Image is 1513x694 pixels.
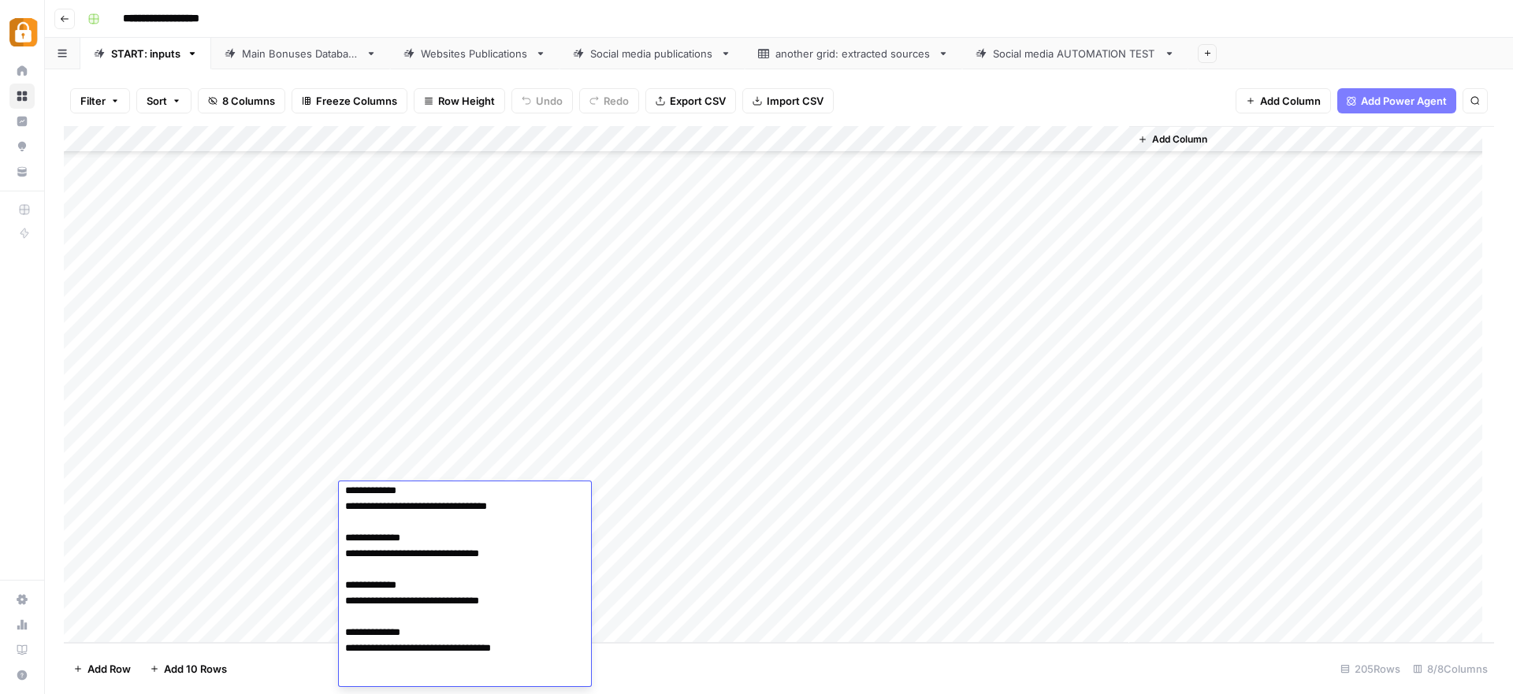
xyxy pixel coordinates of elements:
[164,661,227,677] span: Add 10 Rows
[9,58,35,84] a: Home
[1407,656,1494,681] div: 8/8 Columns
[87,661,131,677] span: Add Row
[1361,93,1447,109] span: Add Power Agent
[9,18,38,46] img: Adzz Logo
[136,88,191,113] button: Sort
[316,93,397,109] span: Freeze Columns
[1334,656,1407,681] div: 205 Rows
[9,159,35,184] a: Your Data
[80,38,211,69] a: START: inputs
[745,38,962,69] a: another grid: extracted sources
[70,88,130,113] button: Filter
[111,46,180,61] div: START: inputs
[1337,88,1456,113] button: Add Power Agent
[140,656,236,681] button: Add 10 Rows
[9,13,35,52] button: Workspace: Adzz
[1152,132,1207,147] span: Add Column
[742,88,834,113] button: Import CSV
[559,38,745,69] a: Social media publications
[9,134,35,159] a: Opportunities
[9,662,35,688] button: Help + Support
[9,612,35,637] a: Usage
[414,88,505,113] button: Row Height
[9,587,35,612] a: Settings
[222,93,275,109] span: 8 Columns
[198,88,285,113] button: 8 Columns
[211,38,390,69] a: Main Bonuses Database
[147,93,167,109] span: Sort
[645,88,736,113] button: Export CSV
[767,93,823,109] span: Import CSV
[9,109,35,134] a: Insights
[993,46,1158,61] div: Social media AUTOMATION TEST
[590,46,714,61] div: Social media publications
[1132,129,1214,150] button: Add Column
[962,38,1188,69] a: Social media AUTOMATION TEST
[421,46,529,61] div: Websites Publications
[9,637,35,662] a: Learning Hub
[64,656,140,681] button: Add Row
[604,93,629,109] span: Redo
[1260,93,1321,109] span: Add Column
[292,88,407,113] button: Freeze Columns
[80,93,106,109] span: Filter
[438,93,495,109] span: Row Height
[579,88,639,113] button: Redo
[670,93,726,109] span: Export CSV
[390,38,559,69] a: Websites Publications
[511,88,573,113] button: Undo
[242,46,359,61] div: Main Bonuses Database
[1236,88,1331,113] button: Add Column
[775,46,931,61] div: another grid: extracted sources
[536,93,563,109] span: Undo
[9,84,35,109] a: Browse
